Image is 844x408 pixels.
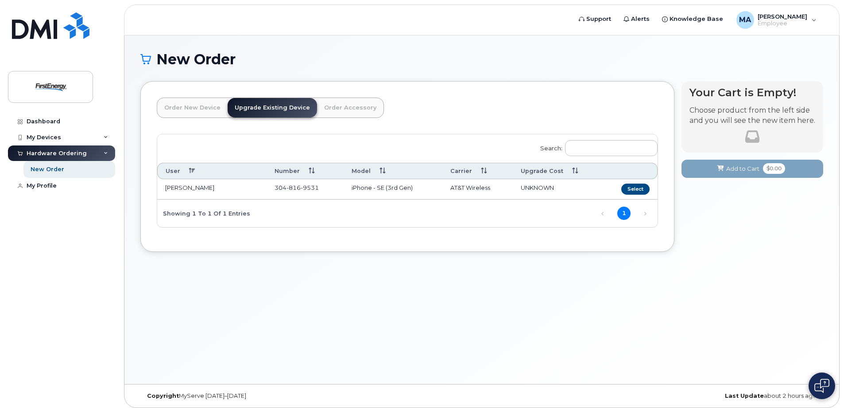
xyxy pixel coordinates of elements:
[286,184,301,191] span: 816
[814,379,829,393] img: Open chat
[639,207,652,220] a: Next
[442,179,513,200] td: AT&T Wireless
[140,51,823,67] h1: New Order
[565,140,658,156] input: Search:
[140,392,368,400] div: MyServe [DATE]–[DATE]
[228,98,317,118] a: Upgrade Existing Device
[521,184,554,191] span: UNKNOWN
[621,184,650,195] button: Select
[267,163,344,179] th: Number: activate to sort column ascending
[763,163,785,174] span: $0.00
[617,207,631,220] a: 1
[157,163,267,179] th: User: activate to sort column descending
[442,163,513,179] th: Carrier: activate to sort column ascending
[344,179,442,200] td: iPhone - SE (3rd Gen)
[513,163,602,179] th: Upgrade Cost: activate to sort column ascending
[689,106,815,126] p: Choose product from the left side and you will see the new item here.
[681,160,823,178] button: Add to Cart $0.00
[317,98,383,118] a: Order Accessory
[147,392,179,399] strong: Copyright
[301,184,319,191] span: 9531
[157,98,228,118] a: Order New Device
[534,134,658,159] label: Search:
[689,86,815,98] h4: Your Cart is Empty!
[157,179,267,200] td: [PERSON_NAME]
[344,163,442,179] th: Model: activate to sort column ascending
[157,205,250,220] div: Showing 1 to 1 of 1 entries
[725,392,764,399] strong: Last Update
[596,392,823,400] div: about 2 hours ago
[726,165,759,173] span: Add to Cart
[596,207,609,220] a: Previous
[275,184,319,191] span: 304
